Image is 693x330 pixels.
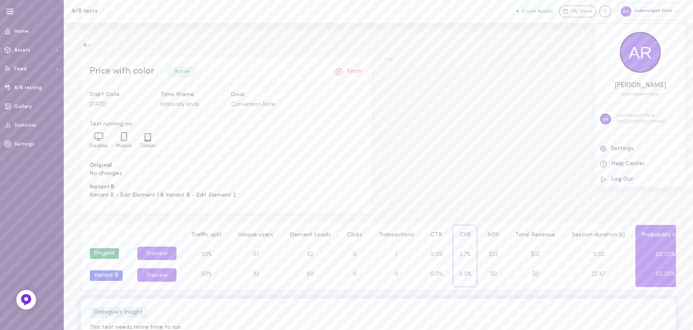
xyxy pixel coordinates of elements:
a: Settings [595,141,685,157]
div: [PERSON_NAME] [595,83,685,89]
a: Help Center [595,157,685,172]
p: Submerged Style [617,113,665,119]
div: 22088 [595,92,685,97]
img: Feedback Button [20,294,32,306]
p: [URL][DOMAIN_NAME] [617,119,665,125]
button: Log Out [595,172,685,188]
